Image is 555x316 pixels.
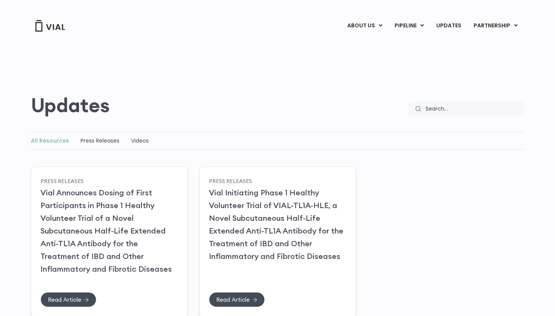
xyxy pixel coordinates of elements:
a: Press Releases [209,177,252,184]
input: Search... [420,102,524,116]
a: Read Article [209,292,265,307]
a: Read Article [40,292,96,307]
a: PARTNERSHIPMenu Toggle [468,19,524,32]
a: Vial Announces Dosing of First Participants in Phase 1 Healthy Volunteer Trial of a Novel Subcuta... [40,188,172,274]
a: ABOUT USMenu Toggle [341,19,388,32]
a: PIPELINEMenu Toggle [388,19,430,32]
a: Press Releases [40,177,84,184]
a: Press Releases [81,137,119,145]
a: Videos [131,137,149,145]
span: Read Article [216,297,250,303]
a: Vial Initiating Phase 1 Healthy Volunteer Trial of VIAL-TL1A-HLE, a Novel Subcutaneous Half-Life ... [209,188,343,261]
h2: Updates [31,94,110,116]
img: Vial Logo [35,20,66,32]
span: Read Article [48,297,81,303]
a: UPDATES [430,19,467,32]
a: All Resources [31,137,69,145]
